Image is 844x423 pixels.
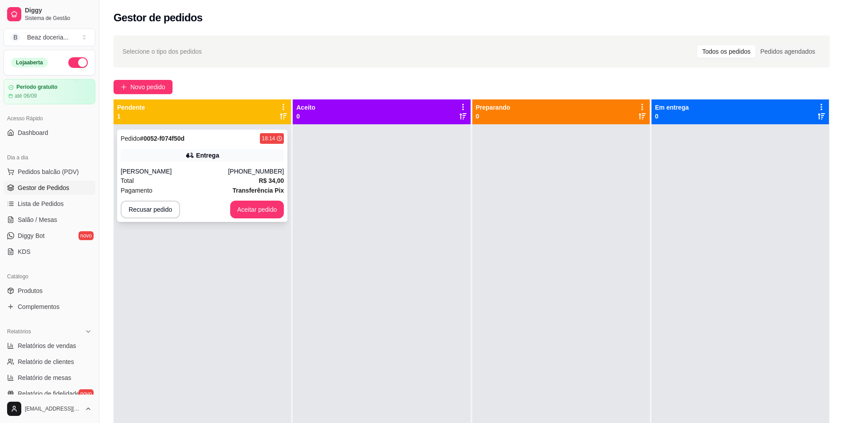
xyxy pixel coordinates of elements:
button: Novo pedido [114,80,173,94]
div: Catálogo [4,269,95,284]
span: Dashboard [18,128,48,137]
p: 0 [655,112,689,121]
span: [EMAIL_ADDRESS][DOMAIN_NAME] [25,405,81,412]
span: Relatórios de vendas [18,341,76,350]
a: DiggySistema de Gestão [4,4,95,25]
span: Relatórios [7,328,31,335]
span: Relatório de clientes [18,357,74,366]
span: Pedido [121,135,140,142]
span: Lista de Pedidos [18,199,64,208]
span: plus [121,84,127,90]
article: Período gratuito [16,84,58,91]
a: Salão / Mesas [4,213,95,227]
div: [PHONE_NUMBER] [228,167,284,176]
a: Relatórios de vendas [4,339,95,353]
a: Relatório de mesas [4,371,95,385]
p: Aceito [296,103,315,112]
span: Complementos [18,302,59,311]
div: Beaz doceria ... [27,33,68,42]
button: Aceitar pedido [230,201,284,218]
p: 0 [476,112,510,121]
span: Diggy Bot [18,231,45,240]
div: [PERSON_NAME] [121,167,228,176]
a: KDS [4,245,95,259]
span: Relatório de fidelidade [18,389,79,398]
span: Produtos [18,286,43,295]
a: Período gratuitoaté 06/09 [4,79,95,104]
p: Preparando [476,103,510,112]
div: Todos os pedidos [697,45,755,58]
article: até 06/09 [15,92,37,99]
span: Novo pedido [130,82,165,92]
h2: Gestor de pedidos [114,11,203,25]
div: Dia a dia [4,150,95,165]
a: Diggy Botnovo [4,229,95,243]
div: Acesso Rápido [4,111,95,126]
p: 0 [296,112,315,121]
div: 18:14 [262,135,275,142]
a: Dashboard [4,126,95,140]
strong: R$ 34,00 [259,177,284,184]
div: Entrega [196,151,219,160]
span: Pagamento [121,186,153,195]
span: Sistema de Gestão [25,15,92,22]
div: Pedidos agendados [755,45,820,58]
span: Gestor de Pedidos [18,183,69,192]
span: Total [121,176,134,186]
span: KDS [18,247,31,256]
span: Pedidos balcão (PDV) [18,167,79,176]
a: Gestor de Pedidos [4,181,95,195]
button: Select a team [4,28,95,46]
a: Relatório de clientes [4,355,95,369]
button: Alterar Status [68,57,88,68]
a: Relatório de fidelidadenovo [4,387,95,401]
button: [EMAIL_ADDRESS][DOMAIN_NAME] [4,398,95,419]
span: Diggy [25,7,92,15]
a: Produtos [4,284,95,298]
strong: Transferência Pix [232,187,284,194]
button: Recusar pedido [121,201,180,218]
span: Selecione o tipo dos pedidos [122,47,202,56]
strong: # 0052-f074f50d [140,135,185,142]
p: Em entrega [655,103,689,112]
a: Complementos [4,300,95,314]
span: Relatório de mesas [18,373,71,382]
p: 1 [117,112,145,121]
div: Loja aberta [11,58,48,67]
a: Lista de Pedidos [4,197,95,211]
span: B [11,33,20,42]
button: Pedidos balcão (PDV) [4,165,95,179]
span: Salão / Mesas [18,215,57,224]
p: Pendente [117,103,145,112]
